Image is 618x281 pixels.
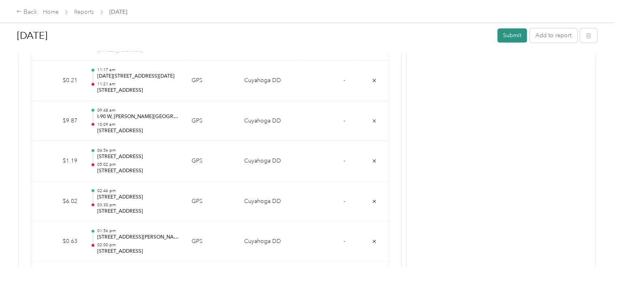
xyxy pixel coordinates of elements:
[35,141,84,182] td: $1.19
[343,77,345,84] span: -
[74,8,94,15] a: Reports
[343,238,345,245] span: -
[97,162,179,167] p: 05:02 pm
[97,81,179,87] p: 11:21 am
[97,127,179,135] p: [STREET_ADDRESS]
[497,28,527,42] button: Submit
[343,117,345,124] span: -
[35,61,84,101] td: $0.21
[97,113,179,120] p: I-90 W, [PERSON_NAME][GEOGRAPHIC_DATA], [GEOGRAPHIC_DATA]
[185,101,238,142] td: GPS
[97,242,179,248] p: 02:00 pm
[16,7,37,17] div: Back
[97,167,179,175] p: [STREET_ADDRESS]
[35,222,84,262] td: $0.63
[109,8,127,16] span: [DATE]
[97,87,179,94] p: [STREET_ADDRESS]
[238,61,298,101] td: Cuyahoga DD
[35,182,84,222] td: $6.02
[97,188,179,194] p: 02:46 pm
[97,153,179,161] p: [STREET_ADDRESS]
[97,208,179,215] p: [STREET_ADDRESS]
[43,8,59,15] a: Home
[97,73,179,80] p: [DATE][STREET_ADDRESS][DATE]
[97,108,179,113] p: 09:48 am
[573,236,618,281] iframe: Everlance-gr Chat Button Frame
[17,26,492,45] h1: Aug 2025
[185,222,238,262] td: GPS
[35,101,84,142] td: $9.87
[343,157,345,164] span: -
[530,28,577,42] button: Add to report
[97,202,179,208] p: 03:30 pm
[97,194,179,201] p: [STREET_ADDRESS]
[97,248,179,255] p: [STREET_ADDRESS]
[97,234,179,241] p: [STREET_ADDRESS][PERSON_NAME]
[97,122,179,127] p: 10:09 am
[97,148,179,153] p: 04:56 pm
[238,222,298,262] td: Cuyahoga DD
[185,182,238,222] td: GPS
[185,61,238,101] td: GPS
[185,141,238,182] td: GPS
[97,67,179,73] p: 11:17 am
[238,182,298,222] td: Cuyahoga DD
[238,101,298,142] td: Cuyahoga DD
[97,228,179,234] p: 01:56 pm
[343,198,345,205] span: -
[238,141,298,182] td: Cuyahoga DD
